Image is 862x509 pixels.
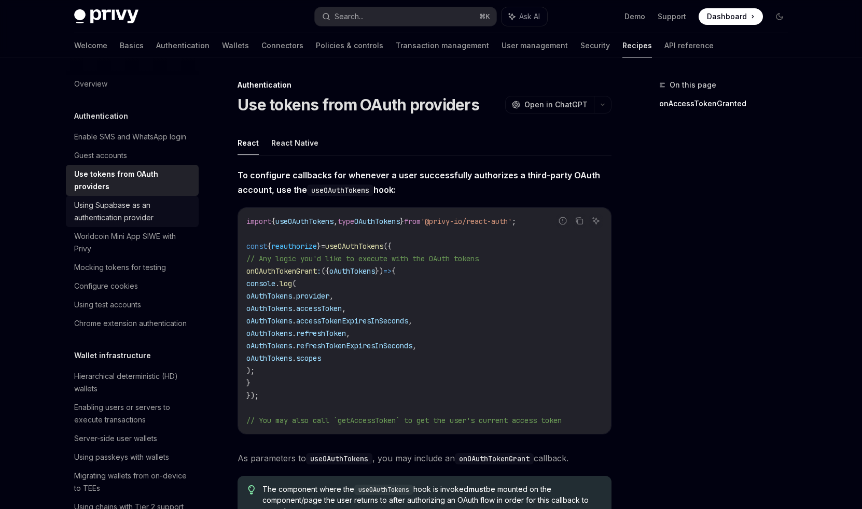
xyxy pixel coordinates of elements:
[74,131,186,143] div: Enable SMS and WhatsApp login
[589,214,603,228] button: Ask AI
[316,33,383,58] a: Policies & controls
[246,329,292,338] span: oAuthTokens
[505,96,594,114] button: Open in ChatGPT
[412,341,416,350] span: ,
[292,329,296,338] span: .
[66,277,199,295] a: Configure cookies
[246,416,562,425] span: // You may also call `getAccessToken` to get the user's current access token
[74,110,128,122] h5: Authentication
[275,217,333,226] span: useOAuthTokens
[246,316,292,326] span: oAuthTokens
[670,79,716,91] span: On this page
[315,7,496,26] button: Search...⌘K
[74,78,107,90] div: Overview
[296,291,329,301] span: provider
[292,316,296,326] span: .
[404,217,421,226] span: from
[375,266,383,276] span: })
[321,266,329,276] span: ({
[699,8,763,25] a: Dashboard
[74,9,138,24] img: dark logo
[292,291,296,301] span: .
[246,341,292,350] span: oAuthTokens
[120,33,144,58] a: Basics
[66,227,199,258] a: Worldcoin Mini App SIWE with Privy
[246,254,479,263] span: // Any logic you'd like to execute with the OAuth tokens
[246,242,267,251] span: const
[74,261,166,274] div: Mocking tokens for testing
[622,33,652,58] a: Recipes
[74,280,138,292] div: Configure cookies
[292,279,296,288] span: (
[261,33,303,58] a: Connectors
[296,341,412,350] span: refreshTokenExpiresInSeconds
[238,80,611,90] div: Authentication
[246,391,259,400] span: });
[325,242,383,251] span: useOAuthTokens
[335,10,364,23] div: Search...
[74,451,169,463] div: Using passkeys with wallets
[74,432,157,445] div: Server-side user wallets
[238,131,259,155] button: React
[519,11,540,22] span: Ask AI
[238,95,479,114] h1: Use tokens from OAuth providers
[271,242,317,251] span: reauthorize
[246,217,271,226] span: import
[306,453,372,464] code: useOAuthTokens
[74,317,187,330] div: Chrome extension authentication
[512,217,516,226] span: ;
[408,316,412,326] span: ,
[66,258,199,277] a: Mocking tokens for testing
[502,33,568,58] a: User management
[354,217,400,226] span: OAuthTokens
[271,131,318,155] button: React Native
[292,341,296,350] span: .
[74,470,192,494] div: Migrating wallets from on-device to TEEs
[296,329,346,338] span: refreshToken
[275,279,280,288] span: .
[524,100,588,110] span: Open in ChatGPT
[66,398,199,429] a: Enabling users or servers to execute transactions
[307,185,373,196] code: useOAuthTokens
[383,242,392,251] span: ({
[66,165,199,196] a: Use tokens from OAuth providers
[658,11,686,22] a: Support
[664,33,714,58] a: API reference
[296,354,321,363] span: scopes
[66,448,199,466] a: Using passkeys with wallets
[66,146,199,165] a: Guest accounts
[338,217,354,226] span: type
[292,304,296,313] span: .
[66,196,199,227] a: Using Supabase as an authentication provider
[246,354,292,363] span: oAuthTokens
[383,266,392,276] span: =>
[74,299,141,311] div: Using test accounts
[74,370,192,395] div: Hierarchical deterministic (HD) wallets
[267,242,271,251] span: {
[156,33,210,58] a: Authentication
[66,314,199,333] a: Chrome extension authentication
[321,242,325,251] span: =
[246,279,275,288] span: console
[246,304,292,313] span: oAuthTokens
[66,466,199,498] a: Migrating wallets from on-device to TEEs
[74,149,127,162] div: Guest accounts
[468,485,486,493] strong: must
[455,453,534,464] code: onOAuthTokenGrant
[66,429,199,448] a: Server-side user wallets
[246,291,292,301] span: oAuthTokens
[421,217,512,226] span: '@privy-io/react-auth'
[222,33,249,58] a: Wallets
[246,266,317,276] span: onOAuthTokenGrant
[346,329,350,338] span: ,
[400,217,404,226] span: }
[396,33,489,58] a: Transaction management
[66,295,199,314] a: Using test accounts
[771,8,788,25] button: Toggle dark mode
[659,95,796,112] a: onAccessTokenGranted
[66,75,199,93] a: Overview
[502,7,547,26] button: Ask AI
[317,266,321,276] span: :
[292,354,296,363] span: .
[74,349,151,362] h5: Wallet infrastructure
